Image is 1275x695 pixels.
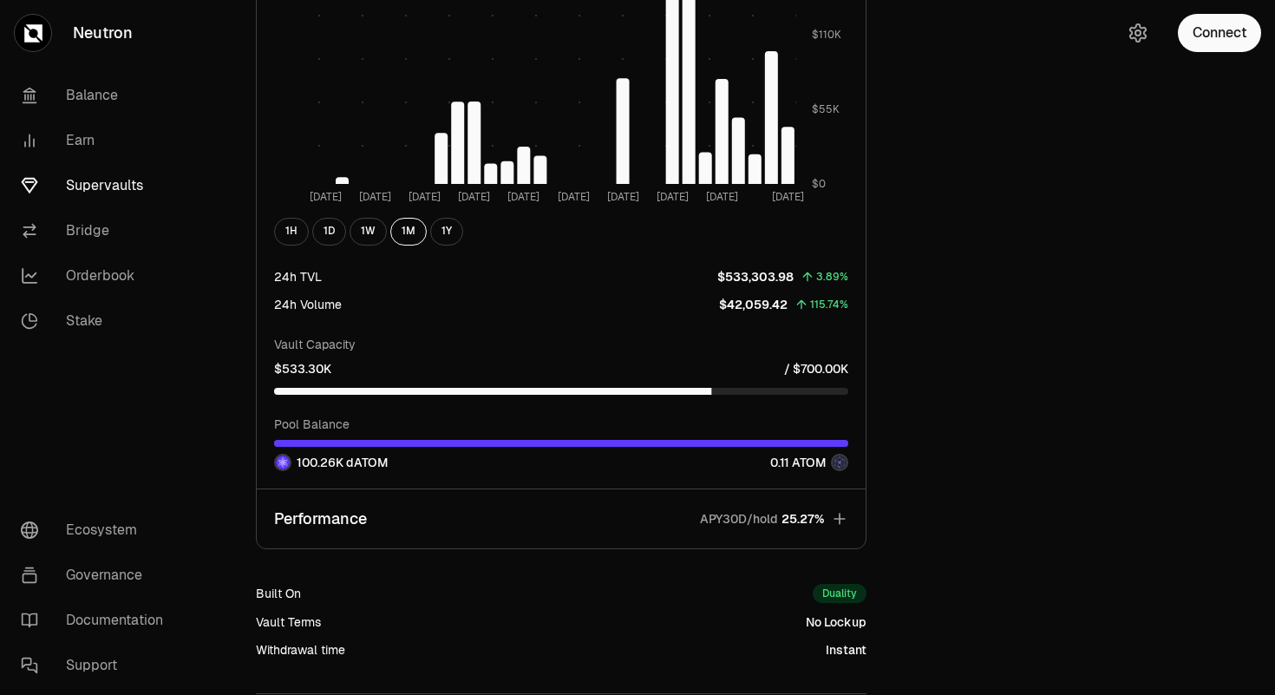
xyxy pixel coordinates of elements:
[810,295,848,315] div: 115.74%
[7,298,187,344] a: Stake
[359,190,391,204] tspan: [DATE]
[781,510,824,528] span: 25.27%
[784,360,848,377] p: / $700.00K
[257,489,866,548] button: PerformanceAPY30D/hold25.27%
[458,190,490,204] tspan: [DATE]
[812,29,841,43] tspan: $110K
[1178,14,1261,52] button: Connect
[274,360,331,377] p: $533.30K
[276,456,290,469] img: dATOM Logo
[607,190,639,204] tspan: [DATE]
[657,190,689,204] tspan: [DATE]
[7,73,187,118] a: Balance
[719,296,788,313] p: $42,059.42
[7,643,187,688] a: Support
[507,190,539,204] tspan: [DATE]
[256,641,345,659] div: Withdrawal time
[816,267,848,287] div: 3.89%
[274,336,848,353] p: Vault Capacity
[274,296,342,313] div: 24h Volume
[350,218,387,246] button: 1W
[256,585,301,602] div: Built On
[813,584,866,603] div: Duality
[312,218,346,246] button: 1D
[770,454,848,471] div: 0.11 ATOM
[7,253,187,298] a: Orderbook
[256,613,321,631] div: Vault Terms
[706,190,738,204] tspan: [DATE]
[7,553,187,598] a: Governance
[274,454,388,471] div: 100.26K dATOM
[390,218,427,246] button: 1M
[812,103,840,117] tspan: $55K
[409,190,441,204] tspan: [DATE]
[274,416,848,433] p: Pool Balance
[7,208,187,253] a: Bridge
[274,507,367,531] p: Performance
[700,510,778,528] p: APY30D/hold
[772,190,804,204] tspan: [DATE]
[833,456,847,469] img: ATOM Logo
[558,190,590,204] tspan: [DATE]
[7,163,187,208] a: Supervaults
[7,508,187,553] a: Ecosystem
[806,613,866,631] div: No Lockup
[717,268,794,285] p: $533,303.98
[430,218,463,246] button: 1Y
[274,218,309,246] button: 1H
[7,598,187,643] a: Documentation
[7,118,187,163] a: Earn
[310,190,342,204] tspan: [DATE]
[812,178,826,192] tspan: $0
[274,268,322,285] div: 24h TVL
[826,641,866,659] div: Instant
